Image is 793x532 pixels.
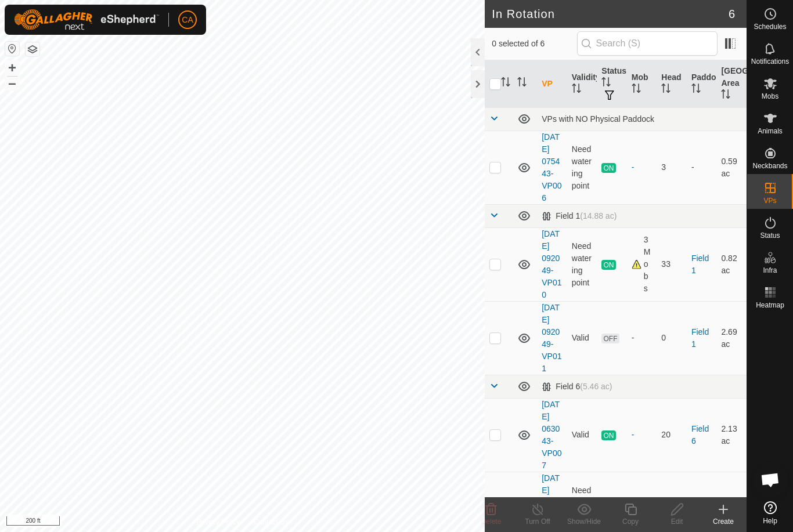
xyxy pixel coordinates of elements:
[14,9,159,30] img: Gallagher Logo
[654,516,700,527] div: Edit
[687,60,717,108] th: Paddock
[752,162,787,169] span: Neckbands
[572,85,581,95] p-sorticon: Activate to sort
[754,23,786,30] span: Schedules
[537,60,567,108] th: VP
[542,229,561,299] a: [DATE] 092049-VP010
[567,227,597,301] td: Need watering point
[632,85,641,95] p-sorticon: Activate to sort
[700,516,747,527] div: Create
[657,60,687,108] th: Head
[729,5,735,23] span: 6
[691,254,709,275] a: Field 1
[601,79,611,88] p-sorticon: Activate to sort
[542,132,561,202] a: [DATE] 075443-VP006
[5,42,19,56] button: Reset Map
[747,497,793,529] a: Help
[542,303,561,373] a: [DATE] 092049-VP011
[758,128,783,135] span: Animals
[691,85,701,95] p-sorticon: Activate to sort
[627,60,657,108] th: Mob
[751,58,789,65] span: Notifications
[763,517,777,524] span: Help
[760,232,780,239] span: Status
[762,93,778,100] span: Mobs
[517,79,527,88] p-sorticon: Activate to sort
[601,430,615,440] span: ON
[182,14,193,26] span: CA
[632,429,653,441] div: -
[632,234,653,295] div: 3 Mobs
[5,61,19,75] button: +
[632,161,653,173] div: -
[632,332,653,344] div: -
[561,516,607,527] div: Show/Hide
[5,76,19,90] button: –
[657,227,687,301] td: 33
[514,516,561,527] div: Turn Off
[607,516,654,527] div: Copy
[601,334,619,343] span: OFF
[580,211,617,220] span: (14.88 ac)
[567,301,597,375] td: Valid
[542,382,612,392] div: Field 6
[597,60,627,108] th: Status
[577,31,718,56] input: Search (S)
[687,131,717,204] td: -
[567,131,597,204] td: Need watering point
[197,517,240,527] a: Privacy Policy
[657,398,687,472] td: 20
[657,131,687,204] td: 3
[716,227,747,301] td: 0.82 ac
[721,91,730,100] p-sorticon: Activate to sort
[691,327,709,349] a: Field 1
[661,85,671,95] p-sorticon: Activate to sort
[716,301,747,375] td: 2.69 ac
[753,462,788,497] a: Open chat
[716,60,747,108] th: [GEOGRAPHIC_DATA] Area
[26,42,39,56] button: Map Layers
[567,60,597,108] th: Validity
[601,260,615,270] span: ON
[756,302,784,309] span: Heatmap
[601,163,615,173] span: ON
[691,424,709,446] a: Field 6
[254,517,288,527] a: Contact Us
[501,79,510,88] p-sorticon: Activate to sort
[716,131,747,204] td: 0.59 ac
[580,382,612,391] span: (5.46 ac)
[763,267,777,274] span: Infra
[492,38,576,50] span: 0 selected of 6
[763,197,776,204] span: VPs
[657,301,687,375] td: 0
[716,398,747,472] td: 2.13 ac
[542,114,742,124] div: VPs with NO Physical Paddock
[542,400,561,470] a: [DATE] 063043-VP007
[542,211,617,221] div: Field 1
[567,398,597,472] td: Valid
[492,7,729,21] h2: In Rotation
[481,517,502,526] span: Delete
